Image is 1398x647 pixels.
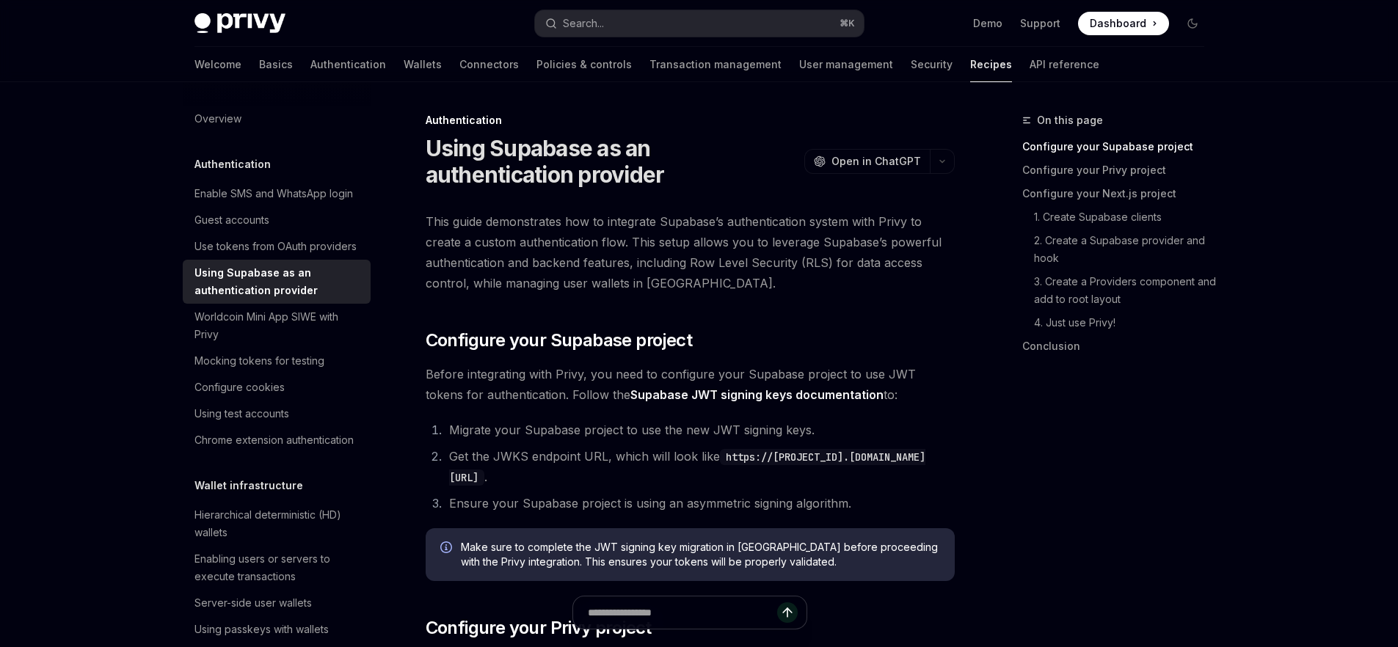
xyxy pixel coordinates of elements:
a: Guest accounts [183,207,371,233]
img: dark logo [194,13,285,34]
a: 1. Create Supabase clients [1034,205,1216,229]
div: Use tokens from OAuth providers [194,238,357,255]
a: Enabling users or servers to execute transactions [183,546,371,590]
li: Get the JWKS endpoint URL, which will look like . [445,446,955,487]
div: Using passkeys with wallets [194,621,329,638]
a: Mocking tokens for testing [183,348,371,374]
span: Dashboard [1090,16,1146,31]
div: Guest accounts [194,211,269,229]
a: Using passkeys with wallets [183,616,371,643]
a: Support [1020,16,1060,31]
a: Basics [259,47,293,82]
h5: Wallet infrastructure [194,477,303,494]
a: Security [911,47,953,82]
a: Configure your Supabase project [1022,135,1216,158]
span: Open in ChatGPT [831,154,921,169]
li: Migrate your Supabase project to use the new JWT signing keys. [445,420,955,440]
h5: Authentication [194,156,271,173]
h1: Using Supabase as an authentication provider [426,135,798,188]
button: Search...⌘K [535,10,864,37]
div: Using test accounts [194,405,289,423]
div: Worldcoin Mini App SIWE with Privy [194,308,362,343]
a: Enable SMS and WhatsApp login [183,180,371,207]
a: Authentication [310,47,386,82]
a: Worldcoin Mini App SIWE with Privy [183,304,371,348]
span: On this page [1037,112,1103,129]
div: Configure cookies [194,379,285,396]
span: Make sure to complete the JWT signing key migration in [GEOGRAPHIC_DATA] before proceeding with t... [461,540,940,569]
a: Connectors [459,47,519,82]
div: Hierarchical deterministic (HD) wallets [194,506,362,541]
a: Demo [973,16,1002,31]
a: Using test accounts [183,401,371,427]
div: Enable SMS and WhatsApp login [194,185,353,202]
a: Chrome extension authentication [183,427,371,453]
a: Using Supabase as an authentication provider [183,260,371,304]
span: Before integrating with Privy, you need to configure your Supabase project to use JWT tokens for ... [426,364,955,405]
a: 3. Create a Providers component and add to root layout [1034,270,1216,311]
span: Configure your Supabase project [426,329,692,352]
a: Supabase JWT signing keys documentation [630,387,884,403]
button: Open in ChatGPT [804,149,930,174]
span: ⌘ K [840,18,855,29]
div: Using Supabase as an authentication provider [194,264,362,299]
a: Dashboard [1078,12,1169,35]
a: Server-side user wallets [183,590,371,616]
a: Overview [183,106,371,132]
a: Transaction management [649,47,782,82]
div: Overview [194,110,241,128]
a: Wallets [404,47,442,82]
svg: Info [440,541,455,556]
div: Search... [563,15,604,32]
span: This guide demonstrates how to integrate Supabase’s authentication system with Privy to create a ... [426,211,955,293]
a: Hierarchical deterministic (HD) wallets [183,502,371,546]
div: Mocking tokens for testing [194,352,324,370]
a: Conclusion [1022,335,1216,358]
button: Send message [777,602,798,623]
a: Configure cookies [183,374,371,401]
a: Configure your Privy project [1022,158,1216,182]
a: Welcome [194,47,241,82]
a: 2. Create a Supabase provider and hook [1034,229,1216,270]
a: Policies & controls [536,47,632,82]
button: Toggle dark mode [1181,12,1204,35]
a: Recipes [970,47,1012,82]
div: Enabling users or servers to execute transactions [194,550,362,585]
a: Use tokens from OAuth providers [183,233,371,260]
a: 4. Just use Privy! [1034,311,1216,335]
a: API reference [1030,47,1099,82]
div: Server-side user wallets [194,594,312,612]
a: Configure your Next.js project [1022,182,1216,205]
li: Ensure your Supabase project is using an asymmetric signing algorithm. [445,493,955,513]
div: Chrome extension authentication [194,431,354,449]
a: User management [799,47,893,82]
div: Authentication [426,113,955,128]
